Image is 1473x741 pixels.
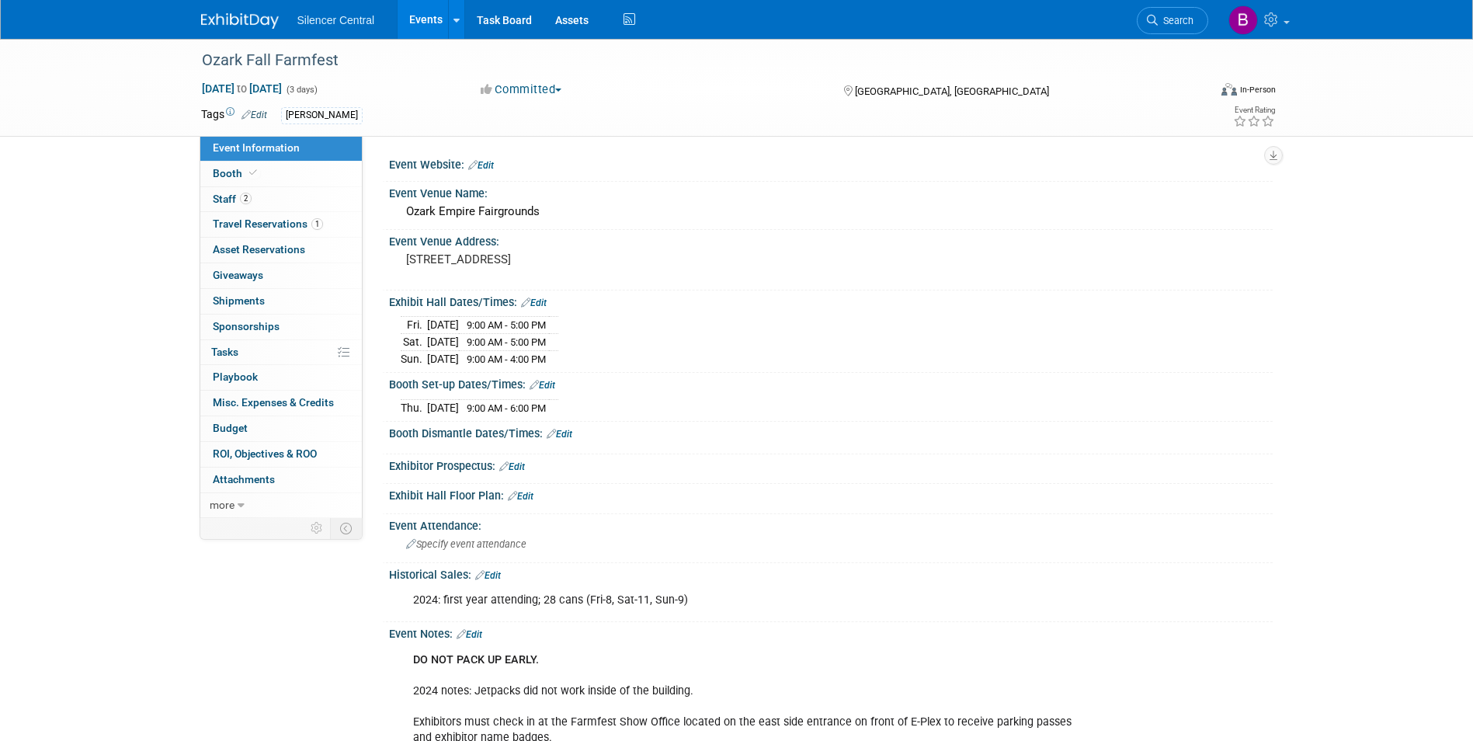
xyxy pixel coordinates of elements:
a: Tasks [200,340,362,365]
a: Booth [200,162,362,186]
div: Event Rating [1233,106,1275,114]
img: Format-Inperson.png [1221,83,1237,96]
td: Sat. [401,334,427,351]
a: Misc. Expenses & Credits [200,391,362,416]
td: [DATE] [427,334,459,351]
span: Search [1158,15,1193,26]
div: Event Venue Address: [389,230,1273,249]
div: Historical Sales: [389,563,1273,583]
div: Event Venue Name: [389,182,1273,201]
span: Specify event attendance [406,538,526,550]
span: Misc. Expenses & Credits [213,396,334,409]
button: Committed [475,82,568,98]
span: ROI, Objectives & ROO [213,447,317,460]
a: Staff2 [200,187,362,212]
span: Sponsorships [213,320,280,332]
td: Toggle Event Tabs [330,518,362,538]
a: Sponsorships [200,315,362,339]
a: Asset Reservations [200,238,362,263]
span: 1 [311,218,323,230]
img: ExhibitDay [201,13,279,29]
td: Sun. [401,350,427,367]
span: [GEOGRAPHIC_DATA], [GEOGRAPHIC_DATA] [855,85,1049,97]
a: more [200,493,362,518]
div: [PERSON_NAME] [281,107,363,124]
a: Edit [457,629,482,640]
span: 9:00 AM - 4:00 PM [467,353,546,365]
div: Booth Set-up Dates/Times: [389,373,1273,393]
div: In-Person [1239,84,1276,96]
span: 9:00 AM - 5:00 PM [467,336,546,348]
a: Search [1137,7,1208,34]
div: Event Attendance: [389,514,1273,534]
span: Budget [213,422,248,434]
a: Edit [508,491,533,502]
span: Attachments [213,473,275,485]
a: Travel Reservations1 [200,212,362,237]
a: Playbook [200,365,362,390]
a: Edit [241,110,267,120]
a: Giveaways [200,263,362,288]
span: Travel Reservations [213,217,323,230]
span: Booth [213,167,260,179]
div: Event Website: [389,153,1273,173]
span: Shipments [213,294,265,307]
td: [DATE] [427,399,459,416]
span: (3 days) [285,85,318,95]
span: 2 [240,193,252,204]
a: Budget [200,416,362,441]
div: Exhibit Hall Dates/Times: [389,290,1273,311]
span: 9:00 AM - 6:00 PM [467,402,546,414]
a: Edit [499,461,525,472]
a: ROI, Objectives & ROO [200,442,362,467]
a: Shipments [200,289,362,314]
span: Giveaways [213,269,263,281]
a: Edit [475,570,501,581]
a: Edit [547,429,572,440]
pre: [STREET_ADDRESS] [406,252,740,266]
i: Booth reservation complete [249,169,257,177]
td: [DATE] [427,350,459,367]
td: Thu. [401,399,427,416]
span: Playbook [213,370,258,383]
div: Ozark Empire Fairgrounds [401,200,1261,224]
span: more [210,499,234,511]
span: [DATE] [DATE] [201,82,283,96]
span: to [234,82,249,95]
td: Tags [201,106,267,124]
div: Exhibit Hall Floor Plan: [389,484,1273,504]
div: Event Format [1117,81,1277,104]
span: Event Information [213,141,300,154]
td: [DATE] [427,317,459,334]
span: Tasks [211,346,238,358]
span: Silencer Central [297,14,375,26]
span: 9:00 AM - 5:00 PM [467,319,546,331]
td: Personalize Event Tab Strip [304,518,331,538]
a: Edit [521,297,547,308]
a: Attachments [200,468,362,492]
span: Staff [213,193,252,205]
div: Booth Dismantle Dates/Times: [389,422,1273,442]
b: DO NOT PACK UP EARLY. [413,653,539,666]
a: Event Information [200,136,362,161]
a: Edit [468,160,494,171]
div: Event Notes: [389,622,1273,642]
a: Edit [530,380,555,391]
td: Fri. [401,317,427,334]
div: Ozark Fall Farmfest [196,47,1185,75]
span: Asset Reservations [213,243,305,256]
div: 2024: first year attending; 28 cans (Fri-8, Sat-11, Sun-9) [402,585,1102,616]
img: Billee Page [1228,5,1258,35]
div: Exhibitor Prospectus: [389,454,1273,475]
